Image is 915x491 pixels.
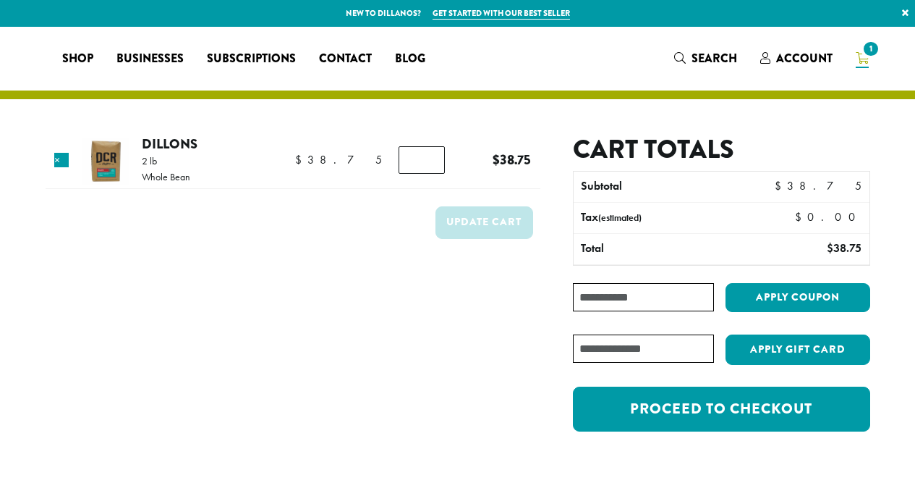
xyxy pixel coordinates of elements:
[795,209,862,224] bdi: 0.00
[663,46,749,70] a: Search
[142,156,190,166] p: 2 lb
[691,50,737,67] span: Search
[574,234,751,264] th: Total
[493,150,531,169] bdi: 38.75
[295,152,307,167] span: $
[493,150,500,169] span: $
[827,240,833,256] span: $
[62,50,93,68] span: Shop
[573,134,869,165] h2: Cart totals
[116,50,184,68] span: Businesses
[142,134,197,154] a: Dillons
[435,206,533,239] button: Update cart
[598,211,642,224] small: (estimated)
[725,335,870,365] button: Apply Gift Card
[295,152,382,167] bdi: 38.75
[399,146,445,174] input: Product quantity
[319,50,372,68] span: Contact
[142,172,190,182] p: Whole Bean
[573,387,869,432] a: Proceed to checkout
[861,39,880,59] span: 1
[574,203,783,233] th: Tax
[725,283,870,313] button: Apply coupon
[574,172,751,202] th: Subtotal
[395,50,425,68] span: Blog
[795,209,807,224] span: $
[82,138,129,185] img: Dillons
[433,7,570,20] a: Get started with our best seller
[54,153,69,167] a: Remove this item
[775,178,787,193] span: $
[776,50,833,67] span: Account
[775,178,861,193] bdi: 38.75
[207,50,296,68] span: Subscriptions
[827,240,861,256] bdi: 38.75
[51,47,105,70] a: Shop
